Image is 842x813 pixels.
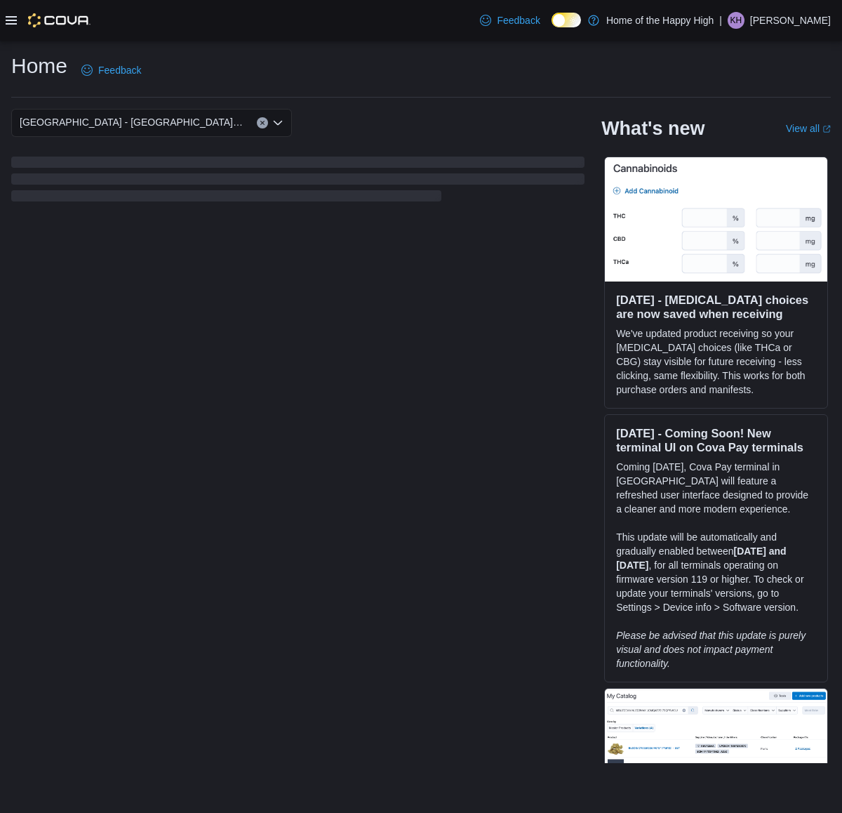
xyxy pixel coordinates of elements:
p: Home of the Happy High [606,12,714,29]
h2: What's new [601,117,704,140]
div: Kathleen Hess [728,12,744,29]
p: This update will be automatically and gradually enabled between , for all terminals operating on ... [616,530,816,614]
a: Feedback [76,56,147,84]
svg: External link [822,125,831,133]
h3: [DATE] - Coming Soon! New terminal UI on Cova Pay terminals [616,426,816,454]
p: Coming [DATE], Cova Pay terminal in [GEOGRAPHIC_DATA] will feature a refreshed user interface des... [616,460,816,516]
a: View allExternal link [786,123,831,134]
input: Dark Mode [552,13,581,27]
button: Clear input [257,117,268,128]
p: [PERSON_NAME] [750,12,831,29]
span: Feedback [497,13,540,27]
em: Please be advised that this update is purely visual and does not impact payment functionality. [616,630,806,669]
h3: [DATE] - [MEDICAL_DATA] choices are now saved when receiving [616,293,816,321]
a: Feedback [474,6,545,34]
span: KH [730,12,742,29]
span: Loading [11,159,584,204]
h1: Home [11,52,67,80]
span: [GEOGRAPHIC_DATA] - [GEOGRAPHIC_DATA] - Fire & Flower [20,114,243,131]
button: Open list of options [272,117,283,128]
img: Cova [28,13,91,27]
p: We've updated product receiving so your [MEDICAL_DATA] choices (like THCa or CBG) stay visible fo... [616,326,816,397]
span: Feedback [98,63,141,77]
p: | [719,12,722,29]
strong: [DATE] and [DATE] [616,546,787,571]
